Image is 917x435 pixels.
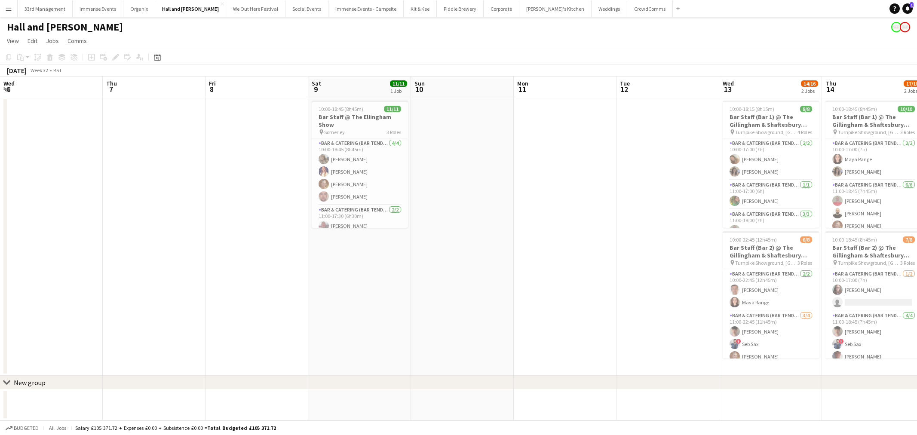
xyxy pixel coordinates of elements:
span: 8/8 [800,106,812,112]
app-user-avatar: Event Temps [891,22,902,32]
span: 1 [910,2,914,8]
span: 3 Roles [797,260,812,266]
span: 14/16 [801,80,818,87]
span: Turnpike Showground, [GEOGRAPHIC_DATA] [838,129,900,135]
span: Comms [67,37,87,45]
span: Week 32 [28,67,50,74]
span: View [7,37,19,45]
span: Sat [312,80,321,87]
span: Budgeted [14,425,39,431]
span: Wed [723,80,734,87]
app-card-role: Bar & Catering (Bar Tender)2/210:00-17:00 (7h)[PERSON_NAME][PERSON_NAME] [723,138,819,180]
span: 14 [824,84,836,94]
span: 3 Roles [386,129,401,135]
app-card-role: Bar & Catering (Bar Tender)2/210:00-22:45 (12h45m)[PERSON_NAME]Maya Range [723,269,819,311]
button: Weddings [592,0,627,17]
span: 10:00-18:45 (8h45m) [832,236,877,243]
span: 7 [105,84,117,94]
h3: Bar Staff @ The Ellingham Show [312,113,408,129]
span: 10 [413,84,425,94]
app-job-card: 10:00-18:45 (8h45m)11/11Bar Staff @ The Ellingham Show Somerley3 RolesBar & Catering (Bar Tender)... [312,101,408,228]
span: 7/8 [903,236,915,243]
button: 33rd Management [18,0,73,17]
div: BST [53,67,62,74]
span: Turnpike Showground, [GEOGRAPHIC_DATA] [735,260,797,266]
app-job-card: 10:00-22:45 (12h45m)6/8Bar Staff (Bar 2) @ The Gillingham & Shaftesbury show Turnpike Showground,... [723,231,819,358]
h1: Hall and [PERSON_NAME] [7,21,123,34]
a: Edit [24,35,41,46]
span: Tue [620,80,630,87]
button: Immense Events [73,0,123,17]
span: 3 Roles [900,129,915,135]
span: Turnpike Showground, [GEOGRAPHIC_DATA] [838,260,900,266]
span: Thu [825,80,836,87]
span: Mon [517,80,528,87]
app-user-avatar: Event Temps [900,22,910,32]
span: 10/10 [898,106,915,112]
span: 12 [619,84,630,94]
span: 11/11 [390,80,407,87]
button: Organix [123,0,155,17]
app-card-role: Bar & Catering (Bar Tender)1/111:00-17:00 (6h)[PERSON_NAME] [723,180,819,209]
span: 9 [310,84,321,94]
span: 10:00-22:45 (12h45m) [730,236,777,243]
button: Corporate [484,0,519,17]
span: 6/8 [800,236,812,243]
span: 8 [208,84,216,94]
app-card-role: Bar & Catering (Bar Tender)2/211:00-17:30 (6h30m)[PERSON_NAME] [312,205,408,247]
button: Immense Events - Campsite [328,0,404,17]
span: 10:00-18:45 (8h45m) [832,106,877,112]
a: Jobs [43,35,62,46]
a: Comms [64,35,90,46]
button: CrowdComms [627,0,673,17]
span: Wed [3,80,15,87]
button: Budgeted [4,423,40,433]
span: 4 Roles [797,129,812,135]
span: 11 [516,84,528,94]
h3: Bar Staff (Bar 1) @ The Gillingham & Shaftesbury show [723,113,819,129]
span: 13 [721,84,734,94]
span: Fri [209,80,216,87]
span: 10:00-18:15 (8h15m) [730,106,774,112]
span: Total Budgeted £105 371.72 [207,425,276,431]
span: Turnpike Showground, [GEOGRAPHIC_DATA] [735,129,797,135]
button: We Out Here Festival [226,0,285,17]
a: View [3,35,22,46]
app-card-role: Bar & Catering (Bar Tender)4/410:00-18:45 (8h45m)[PERSON_NAME][PERSON_NAME][PERSON_NAME][PERSON_N... [312,138,408,205]
app-job-card: 10:00-18:15 (8h15m)8/8Bar Staff (Bar 1) @ The Gillingham & Shaftesbury show Turnpike Showground, ... [723,101,819,228]
button: Hall and [PERSON_NAME] [155,0,226,17]
app-card-role: Bar & Catering (Bar Tender)3/311:00-18:00 (7h)[PERSON_NAME] [723,209,819,266]
button: Social Events [285,0,328,17]
span: Somerley [324,129,345,135]
span: 10:00-18:45 (8h45m) [319,106,363,112]
button: Kit & Kee [404,0,437,17]
span: 6 [2,84,15,94]
div: 2 Jobs [801,88,818,94]
div: Salary £105 371.72 + Expenses £0.00 + Subsistence £0.00 = [75,425,276,431]
span: Sun [414,80,425,87]
span: Edit [28,37,37,45]
h3: Bar Staff (Bar 2) @ The Gillingham & Shaftesbury show [723,244,819,259]
span: 11/11 [384,106,401,112]
div: 1 Job [390,88,407,94]
span: Jobs [46,37,59,45]
a: 1 [902,3,913,14]
span: ! [736,339,741,344]
span: ! [839,339,844,344]
div: [DATE] [7,66,27,75]
span: 3 Roles [900,260,915,266]
div: New group [14,378,46,387]
span: Thu [106,80,117,87]
app-card-role: Bar & Catering (Bar Tender)3/411:00-22:45 (11h45m)[PERSON_NAME]!Seb Sax[PERSON_NAME] [723,311,819,377]
span: All jobs [47,425,68,431]
button: Piddle Brewery [437,0,484,17]
button: [PERSON_NAME]'s Kitchen [519,0,592,17]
